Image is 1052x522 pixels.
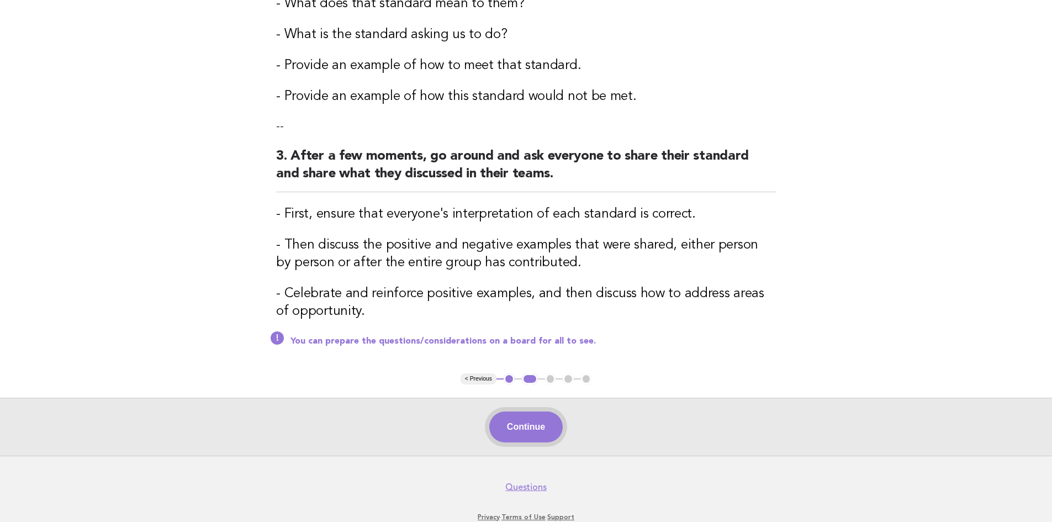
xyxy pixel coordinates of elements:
a: Privacy [478,513,500,521]
p: · · [188,513,864,521]
button: 1 [504,373,515,384]
p: -- [276,119,776,134]
h3: - Provide an example of how to meet that standard. [276,57,776,75]
h2: 3. After a few moments, go around and ask everyone to share their standard and share what they di... [276,147,776,192]
h3: - Then discuss the positive and negative examples that were shared, either person by person or af... [276,236,776,272]
h3: - Celebrate and reinforce positive examples, and then discuss how to address areas of opportunity. [276,285,776,320]
h3: - First, ensure that everyone's interpretation of each standard is correct. [276,205,776,223]
button: 2 [522,373,538,384]
a: Questions [505,482,547,493]
button: Continue [489,412,563,442]
p: You can prepare the questions/considerations on a board for all to see. [290,336,776,347]
h3: - Provide an example of how this standard would not be met. [276,88,776,106]
h3: - What is the standard asking us to do? [276,26,776,44]
button: < Previous [461,373,496,384]
a: Terms of Use [501,513,546,521]
a: Support [547,513,574,521]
